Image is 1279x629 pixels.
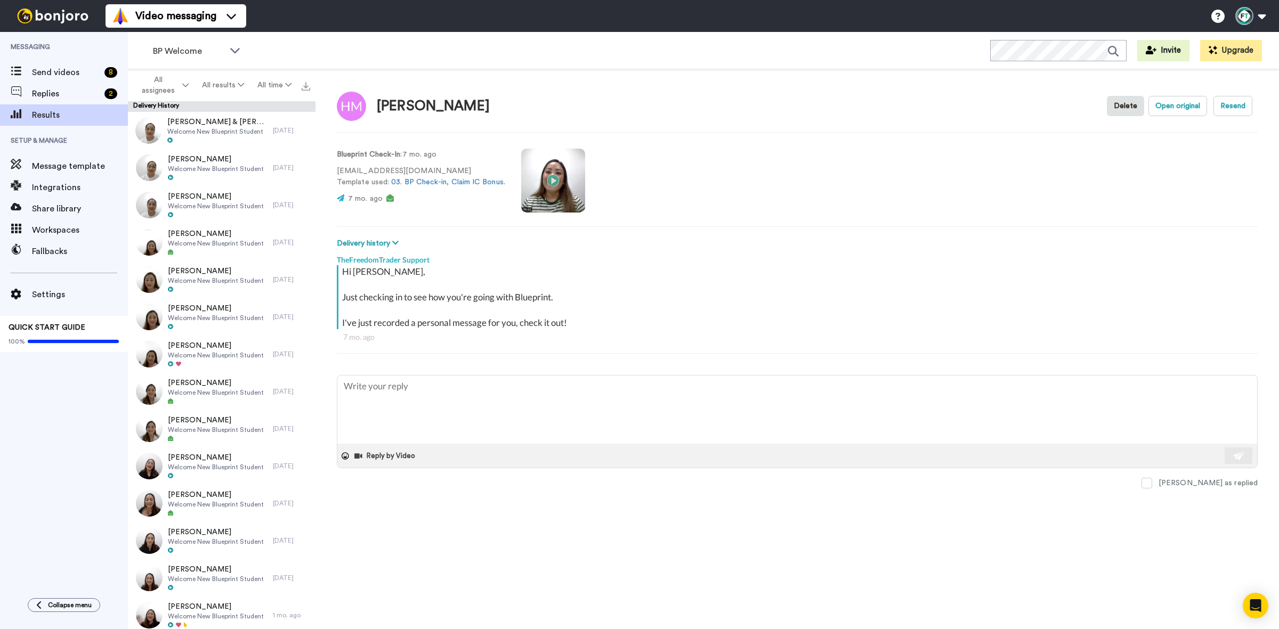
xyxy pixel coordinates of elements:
[337,151,400,158] strong: Blueprint Check-In
[136,602,163,628] img: 97569ce0-8e94-4f00-8640-7082427f388a-thumb.jpg
[128,373,315,410] a: [PERSON_NAME]Welcome New Blueprint Student[DATE]
[128,149,315,186] a: [PERSON_NAME]Welcome New Blueprint Student[DATE]
[273,126,310,135] div: [DATE]
[273,462,310,470] div: [DATE]
[273,387,310,396] div: [DATE]
[104,88,117,99] div: 2
[137,75,180,96] span: All assignees
[337,249,1258,265] div: TheFreedomTrader Support
[128,298,315,336] a: [PERSON_NAME]Welcome New Blueprint Student[DATE]
[273,238,310,247] div: [DATE]
[136,415,163,442] img: 55d0ae92-ff44-4de3-a0f1-2f4b2136c7e3-thumb.jpg
[337,149,505,160] p: : 7 mo. ago
[130,70,195,100] button: All assignees
[128,186,315,224] a: [PERSON_NAME]Welcome New Blueprint Student[DATE]
[32,288,128,301] span: Settings
[273,313,310,321] div: [DATE]
[135,117,162,144] img: d984c51e-ca40-4782-b176-f74f2523c990-thumb.jpg
[273,164,310,172] div: [DATE]
[168,239,264,248] span: Welcome New Blueprint Student
[128,447,315,485] a: [PERSON_NAME]Welcome New Blueprint Student[DATE]
[195,76,250,95] button: All results
[136,565,163,591] img: 8d1297d7-c440-493d-bc1b-b6a6449d555f-thumb.jpg
[136,378,163,405] img: d57dbf1a-0a17-40bd-b1cb-6ab946571a68-thumb.jpg
[273,499,310,508] div: [DATE]
[273,350,310,358] div: [DATE]
[273,574,310,582] div: [DATE]
[298,77,313,93] button: Export all results that match these filters now.
[1243,593,1268,618] div: Open Intercom Messenger
[168,601,264,612] span: [PERSON_NAME]
[168,612,264,620] span: Welcome New Blueprint Student
[136,154,163,181] img: a305ad04-656f-40b5-8826-637a09dafbfc-thumb.jpg
[1213,96,1252,116] button: Resend
[391,178,505,186] a: 03. BP Check-in, Claim IC Bonus.
[128,112,315,149] a: [PERSON_NAME] & [PERSON_NAME]Welcome New Blueprint Student[DATE]
[168,388,264,397] span: Welcome New Blueprint Student
[136,527,163,554] img: 92c2e7a7-a155-4bf9-800c-cf066f9468f1-thumb.jpg
[168,537,264,546] span: Welcome New Blueprint Student
[104,67,117,78] div: 8
[168,154,264,165] span: [PERSON_NAME]
[168,463,264,471] span: Welcome New Blueprint Student
[353,448,418,464] button: Reply by Video
[48,601,92,609] span: Collapse menu
[337,92,366,121] img: Image of Hugh Murdoch
[32,245,128,258] span: Fallbacks
[135,9,216,23] span: Video messaging
[32,202,128,215] span: Share library
[302,82,310,91] img: export.svg
[168,527,264,537] span: [PERSON_NAME]
[32,224,128,236] span: Workspaces
[128,522,315,559] a: [PERSON_NAME]Welcome New Blueprint Student[DATE]
[128,101,315,112] div: Delivery History
[1137,40,1189,61] button: Invite
[168,340,264,351] span: [PERSON_NAME]
[168,351,264,360] span: Welcome New Blueprint Student
[168,500,264,509] span: Welcome New Blueprint Student
[377,99,490,114] div: [PERSON_NAME]
[128,410,315,447] a: [PERSON_NAME]Welcome New Blueprint Student[DATE]
[251,76,298,95] button: All time
[337,166,505,188] p: [EMAIL_ADDRESS][DOMAIN_NAME] Template used:
[136,304,163,330] img: b43c9de5-5480-43a9-a008-b487c162ddc5-thumb.jpg
[32,109,128,121] span: Results
[348,195,383,202] span: 7 mo. ago
[32,66,100,79] span: Send videos
[168,191,264,202] span: [PERSON_NAME]
[128,336,315,373] a: [PERSON_NAME]Welcome New Blueprint Student[DATE]
[136,266,163,293] img: 81b9e3d4-946d-4363-af71-8517eaa9d261-thumb.jpg
[273,536,310,545] div: [DATE]
[153,45,224,58] span: BP Welcome
[32,181,128,194] span: Integrations
[1233,452,1245,460] img: send-white.svg
[112,7,129,24] img: vm-color.svg
[128,485,315,522] a: [PERSON_NAME]Welcome New Blueprint Student[DATE]
[168,314,264,322] span: Welcome New Blueprint Student
[273,275,310,284] div: [DATE]
[167,117,268,127] span: [PERSON_NAME] & [PERSON_NAME]
[168,202,264,210] span: Welcome New Blueprint Student
[136,490,163,517] img: ae68947f-daee-4ea2-ba25-c78acc9560fe-thumb.jpg
[128,261,315,298] a: [PERSON_NAME]Welcome New Blueprint Student[DATE]
[136,341,163,367] img: 57938c73-9e1b-4022-95c3-f9c70e73cb8a-thumb.jpg
[342,265,1255,329] div: Hi [PERSON_NAME], Just checking in to see how you're going with Blueprint. I've just recorded a p...
[168,266,264,276] span: [PERSON_NAME]
[136,192,163,218] img: 4ab665f2-fe0f-4864-9bc8-d251bb6dc807-thumb.jpg
[168,228,264,239] span: [PERSON_NAME]
[167,127,268,136] span: Welcome New Blueprint Student
[273,611,310,619] div: 1 mo. ago
[273,201,310,209] div: [DATE]
[1148,96,1207,116] button: Open original
[32,160,128,173] span: Message template
[168,276,264,285] span: Welcome New Blueprint Student
[1159,478,1258,488] div: [PERSON_NAME] as replied
[13,9,93,23] img: bj-logo-header-white.svg
[168,426,264,434] span: Welcome New Blueprint Student
[136,229,163,256] img: 8fa30e65-fab7-49be-98a4-0032721ffb89-thumb.jpg
[168,452,264,463] span: [PERSON_NAME]
[136,453,163,479] img: 9e8952bc-f14e-410a-ab61-902572a70883-thumb.jpg
[128,224,315,261] a: [PERSON_NAME]Welcome New Blueprint Student[DATE]
[9,337,25,346] span: 100%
